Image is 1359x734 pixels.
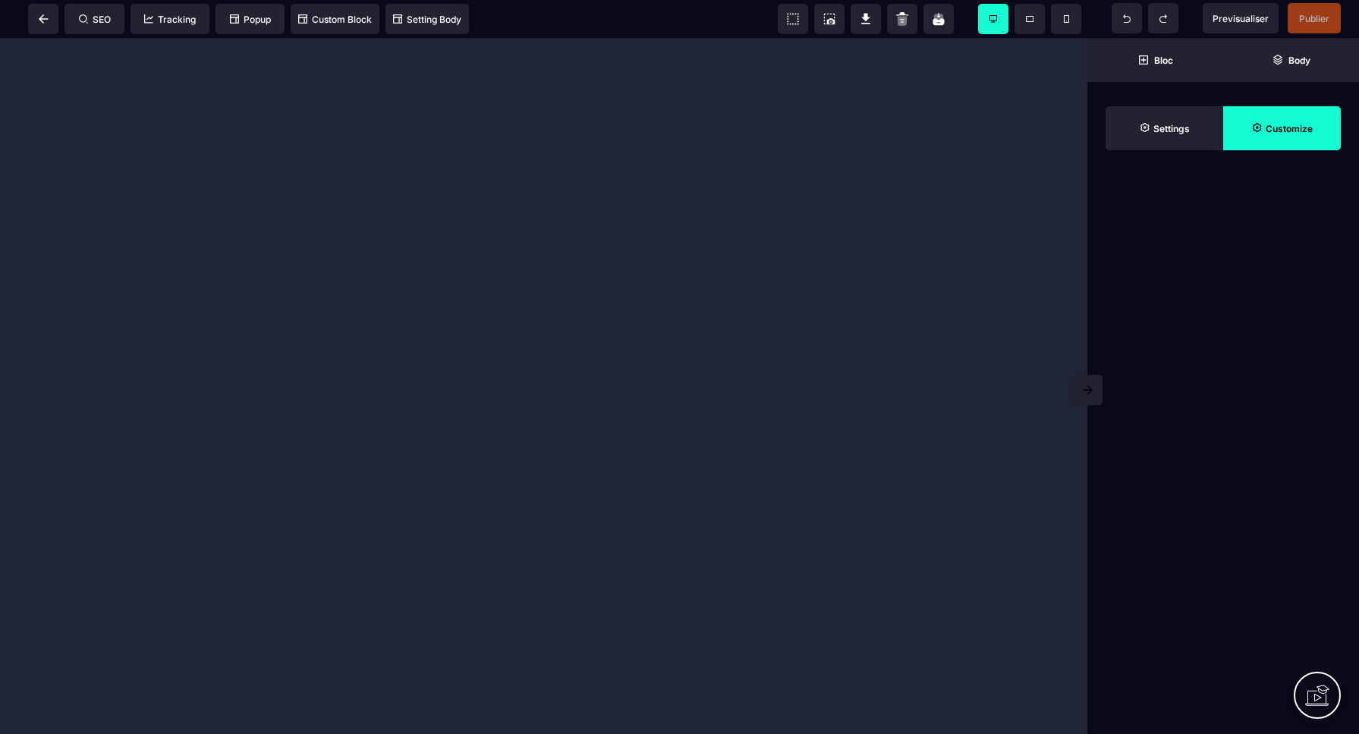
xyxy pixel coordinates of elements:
span: SEO [79,14,111,25]
span: Popup [230,14,271,25]
span: Open Layer Manager [1223,38,1359,82]
span: Open Style Manager [1223,106,1341,150]
span: Screenshot [814,4,845,34]
strong: Settings [1153,123,1190,134]
strong: Bloc [1154,55,1173,66]
span: View components [778,4,808,34]
span: Publier [1299,13,1329,24]
span: Setting Body [393,14,461,25]
strong: Body [1288,55,1310,66]
span: Tracking [144,14,196,25]
span: Custom Block [298,14,372,25]
span: Previsualiser [1213,13,1269,24]
span: Settings [1106,106,1223,150]
span: Preview [1203,3,1279,33]
strong: Customize [1266,123,1313,134]
span: Open Blocks [1087,38,1223,82]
